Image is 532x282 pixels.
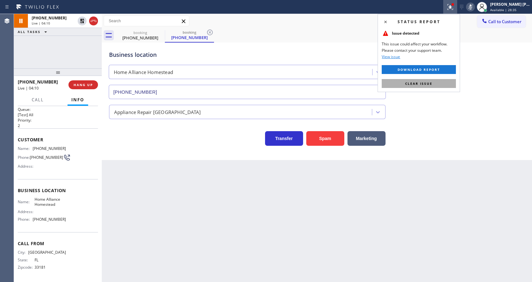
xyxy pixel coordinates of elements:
[466,3,475,11] button: Mute
[18,79,58,85] span: [PHONE_NUMBER]
[68,94,88,106] button: Info
[18,258,35,262] span: State:
[89,17,98,25] button: Hang up
[104,16,189,26] input: Search
[116,28,164,43] div: (305) 984-6391
[18,123,98,128] p: 2
[165,30,213,35] div: booking
[33,217,66,222] span: [PHONE_NUMBER]
[18,155,30,160] span: Phone:
[18,164,35,169] span: Address:
[165,28,213,42] div: (305) 984-6391
[109,50,386,59] div: Business location
[18,217,33,222] span: Phone:
[35,197,66,207] span: Home Alliance Homestead
[18,85,39,91] span: Live | 04:10
[18,146,33,151] span: Name:
[74,83,93,87] span: HANG UP
[18,199,35,204] span: Name:
[35,258,66,262] span: FL
[265,131,303,146] button: Transfer
[18,107,98,112] h2: Queue:
[18,240,98,246] span: Call From
[18,112,98,117] p: [Test] All
[165,35,213,40] div: [PHONE_NUMBER]
[114,69,173,76] div: Home Alliance Homestead
[14,28,53,36] button: ALL TASKS
[28,94,48,106] button: Call
[116,30,164,35] div: booking
[32,97,44,103] span: Call
[18,209,35,214] span: Address:
[35,265,66,270] span: 33181
[488,19,522,24] span: Call to Customer
[78,17,87,25] button: Unhold Customer
[30,155,63,160] span: [PHONE_NUMBER]
[68,80,98,89] button: HANG UP
[33,146,66,151] span: [PHONE_NUMBER]
[18,30,41,34] span: ALL TASKS
[18,137,98,143] span: Customer
[32,15,67,21] span: [PHONE_NUMBER]
[477,16,526,28] button: Call to Customer
[490,8,516,12] span: Available | 28:35
[347,131,386,146] button: Marketing
[490,2,530,7] div: [PERSON_NAME] [PERSON_NAME]
[18,187,98,193] span: Business location
[306,131,344,146] button: Spam
[18,265,35,270] span: Zipcode:
[18,250,28,255] span: City:
[116,35,164,41] div: [PHONE_NUMBER]
[114,108,201,116] div: Appliance Repair [GEOGRAPHIC_DATA]
[32,21,50,25] span: Live | 04:10
[71,97,84,103] span: Info
[18,117,98,123] h2: Priority:
[109,85,386,99] input: Phone Number
[28,250,66,255] span: [GEOGRAPHIC_DATA]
